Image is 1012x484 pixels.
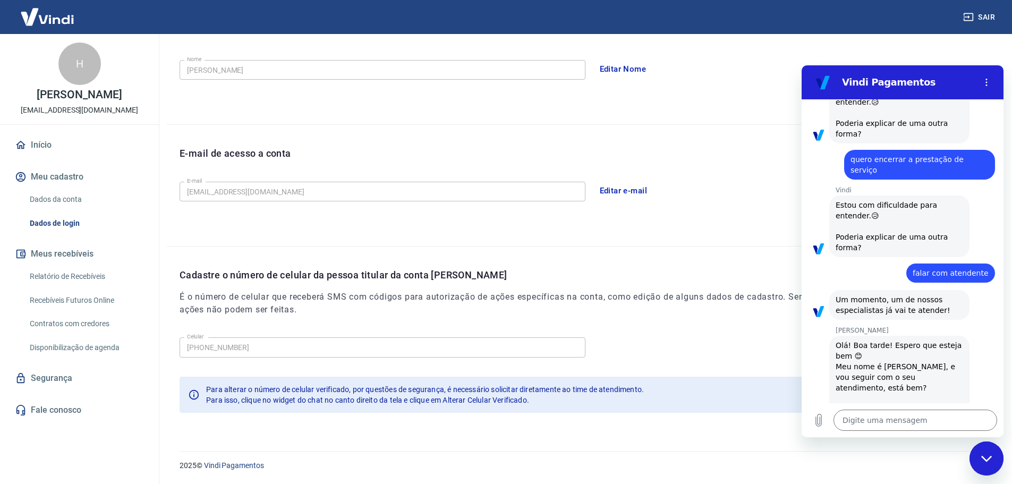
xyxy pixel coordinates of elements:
span: Para alterar o número de celular verificado, por questões de segurança, é necessário solicitar di... [206,385,644,394]
a: Início [13,133,146,157]
label: Celular [187,333,204,341]
iframe: Janela de mensagens [802,65,1004,437]
a: Relatório de Recebíveis [25,266,146,287]
a: Dados de login [25,213,146,234]
button: Sair [961,7,999,27]
a: Contratos com credores [25,313,146,335]
iframe: Botão para abrir a janela de mensagens, conversa em andamento [970,441,1004,475]
p: 2025 © [180,460,987,471]
a: Disponibilização de agenda [25,337,146,359]
a: Dados da conta [25,189,146,210]
span: Para isso, clique no widget do chat no canto direito da tela e clique em Alterar Celular Verificado. [206,396,529,404]
div: H [58,43,101,85]
p: [EMAIL_ADDRESS][DOMAIN_NAME] [21,105,138,116]
label: Nome [187,55,202,63]
h6: É o número de celular que receberá SMS com códigos para autorização de ações específicas na conta... [180,291,999,316]
p: [PERSON_NAME] [37,89,122,100]
p: Cadastre o número de celular da pessoa titular da conta [PERSON_NAME] [180,268,999,282]
a: Recebíveis Futuros Online [25,290,146,311]
button: Editar Nome [594,58,652,80]
img: Vindi [13,1,82,33]
a: Segurança [13,367,146,390]
a: Vindi Pagamentos [204,461,264,470]
button: Meus recebíveis [13,242,146,266]
button: Meu cadastro [13,165,146,189]
a: Fale conosco [13,398,146,422]
label: E-mail [187,177,202,185]
p: E-mail de acesso a conta [180,146,291,160]
button: Editar e-mail [594,180,653,202]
